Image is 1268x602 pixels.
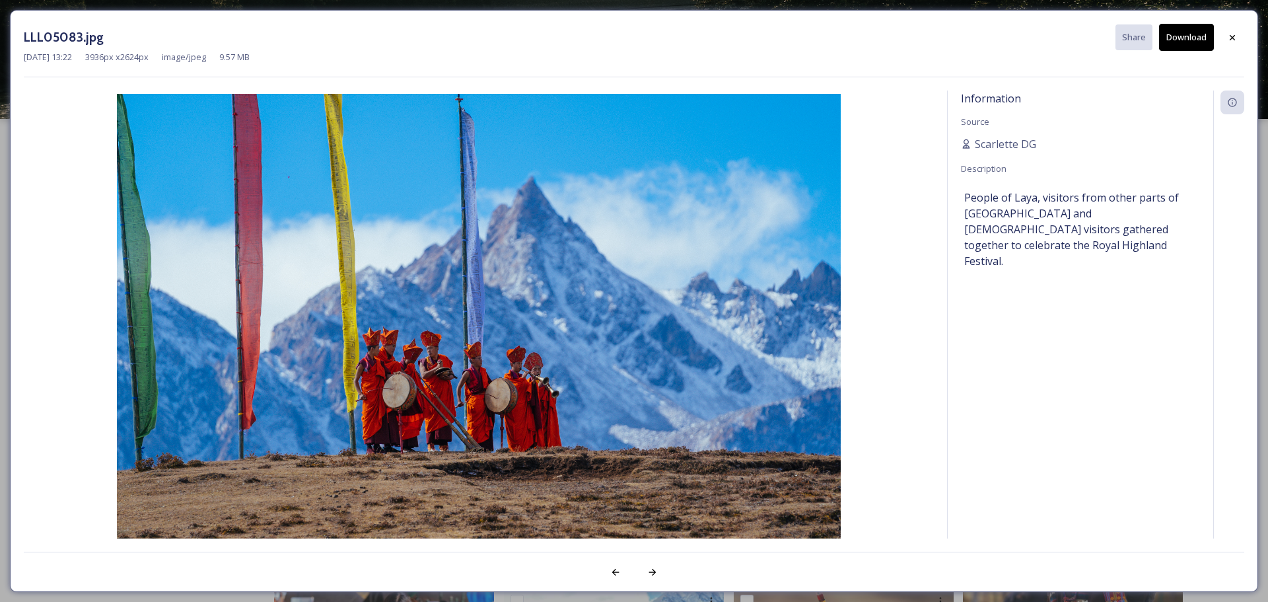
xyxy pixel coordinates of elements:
span: 3936 px x 2624 px [85,51,149,63]
span: Description [961,163,1006,174]
span: Scarlette DG [975,136,1036,152]
img: LLL05083.jpg [24,94,934,577]
span: image/jpeg [162,51,206,63]
span: [DATE] 13:22 [24,51,72,63]
button: Share [1115,24,1152,50]
span: Source [961,116,989,128]
span: Information [961,91,1021,106]
span: 9.57 MB [219,51,250,63]
h3: LLL05083.jpg [24,28,104,47]
span: People of Laya, visitors from other parts of [GEOGRAPHIC_DATA] and [DEMOGRAPHIC_DATA] visitors ga... [964,190,1197,269]
button: Download [1159,24,1214,51]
